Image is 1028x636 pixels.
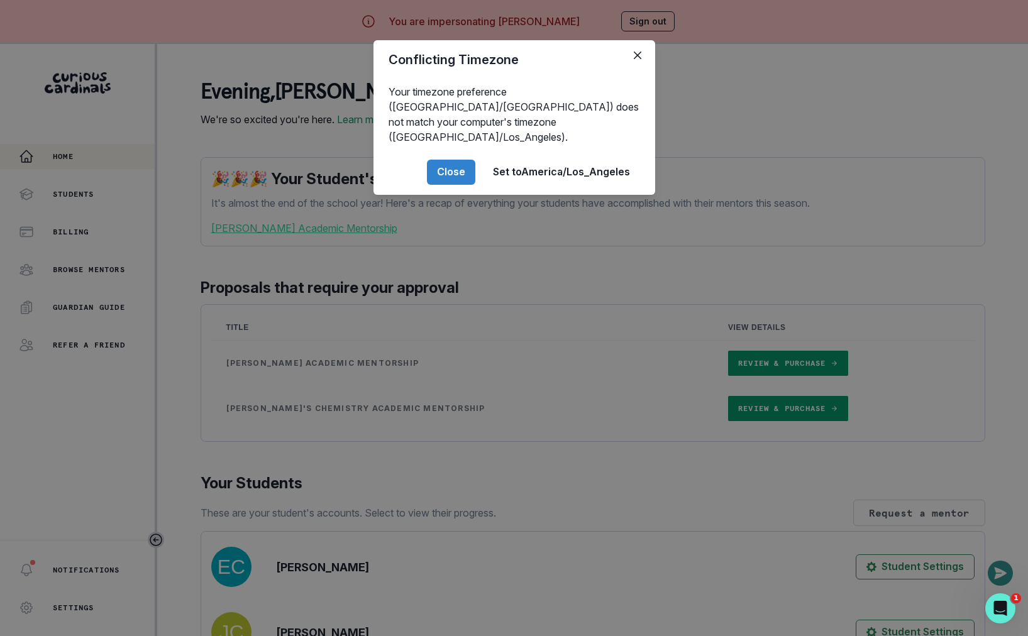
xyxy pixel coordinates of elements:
[1011,593,1021,603] span: 1
[373,79,655,150] div: Your timezone preference ([GEOGRAPHIC_DATA]/[GEOGRAPHIC_DATA]) does not match your computer's tim...
[373,40,655,79] header: Conflicting Timezone
[427,160,475,185] button: Close
[985,593,1015,623] iframe: Intercom live chat
[483,160,640,185] button: Set toAmerica/Los_Angeles
[627,45,648,65] button: Close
